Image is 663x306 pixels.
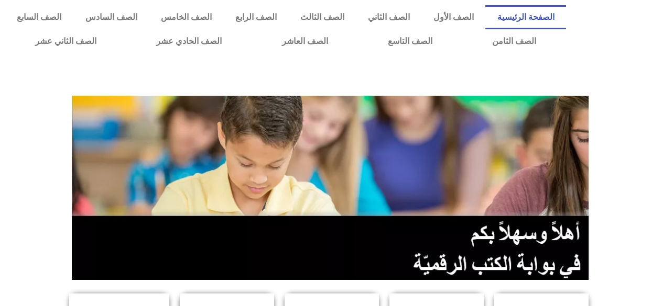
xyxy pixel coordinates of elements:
a: الصف الثالث [288,5,356,29]
a: الصف الخامس [149,5,223,29]
a: الصف الحادي عشر [126,29,252,53]
a: الصف السابع [5,5,73,29]
a: الصف الثاني عشر [5,29,126,53]
a: الصفحة الرئيسية [485,5,566,29]
a: الصف الثامن [462,29,566,53]
a: الصف الثاني [356,5,421,29]
a: الصف العاشر [252,29,358,53]
a: الصف التاسع [358,29,462,53]
a: الصف الرابع [223,5,288,29]
a: الصف السادس [73,5,149,29]
a: الصف الأول [421,5,485,29]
